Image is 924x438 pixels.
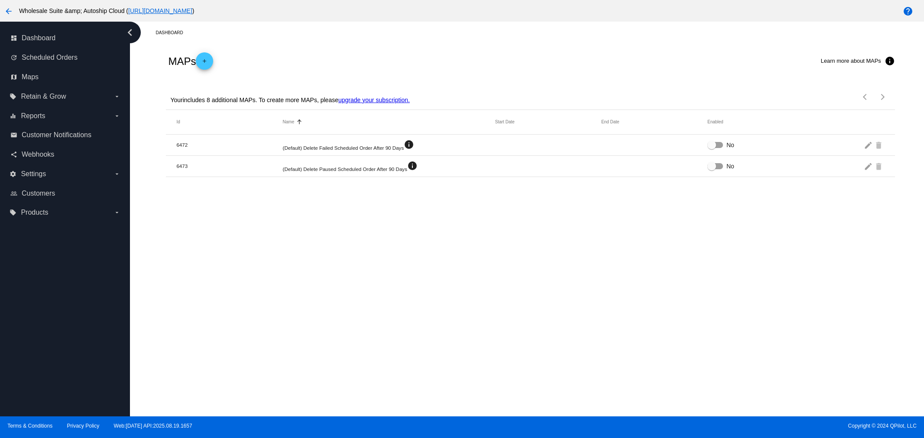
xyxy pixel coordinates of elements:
span: Wholesale Suite &amp; Autoship Cloud ( ) [19,7,195,14]
i: arrow_drop_down [113,93,120,100]
a: update Scheduled Orders [10,51,120,64]
button: Next page [874,88,892,106]
i: local_offer [10,93,16,100]
span: Customers [22,190,55,197]
span: Dashboard [22,34,55,42]
i: equalizer [10,113,16,119]
mat-icon: delete [874,138,885,151]
mat-icon: info [885,56,895,66]
i: arrow_drop_down [113,209,120,216]
button: Previous page [857,88,874,106]
mat-icon: info [407,161,418,171]
button: Change sorting for Enabled [707,119,723,125]
mat-icon: arrow_back [3,6,14,16]
button: Change sorting for Id [176,119,180,125]
i: share [10,151,17,158]
a: dashboard Dashboard [10,31,120,45]
i: arrow_drop_down [113,113,120,119]
span: Products [21,209,48,216]
button: Change sorting for Name [283,119,295,125]
a: Dashboard [156,26,191,39]
span: Maps [22,73,39,81]
mat-cell: 6473 [176,163,282,169]
i: email [10,132,17,138]
mat-cell: 6472 [176,142,282,148]
a: Web:[DATE] API:2025.08.19.1657 [114,423,192,429]
h2: MAPs [168,52,213,70]
p: Your includes 8 additional MAPs. To create more MAPs, please [170,97,410,103]
a: people_outline Customers [10,187,120,200]
button: Change sorting for EndDateUtc [601,119,619,125]
span: Reports [21,112,45,120]
span: Customer Notifications [22,131,91,139]
mat-icon: info [404,139,414,150]
span: Learn more about MAPs [821,58,881,64]
mat-icon: edit [864,159,874,173]
mat-icon: edit [864,138,874,151]
span: No [726,141,734,149]
mat-icon: help [903,6,913,16]
i: local_offer [10,209,16,216]
mat-icon: add [199,58,210,68]
mat-cell: (Default) Delete Paused Scheduled Order After 90 Days [283,161,495,172]
mat-cell: (Default) Delete Failed Scheduled Order After 90 Days [283,139,495,151]
span: Settings [21,170,46,178]
i: settings [10,171,16,177]
i: map [10,74,17,81]
a: map Maps [10,70,120,84]
a: email Customer Notifications [10,128,120,142]
i: arrow_drop_down [113,171,120,177]
span: Retain & Grow [21,93,66,100]
a: Privacy Policy [67,423,100,429]
mat-icon: delete [874,159,885,173]
a: share Webhooks [10,148,120,161]
i: update [10,54,17,61]
a: upgrade your subscription. [338,97,410,103]
span: Copyright © 2024 QPilot, LLC [470,423,917,429]
span: Scheduled Orders [22,54,78,61]
span: Webhooks [22,151,54,158]
i: people_outline [10,190,17,197]
span: No [726,162,734,171]
a: [URL][DOMAIN_NAME] [128,7,192,14]
a: Terms & Conditions [7,423,52,429]
i: chevron_left [123,26,137,39]
button: Change sorting for StartDateUtc [495,119,515,125]
i: dashboard [10,35,17,42]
